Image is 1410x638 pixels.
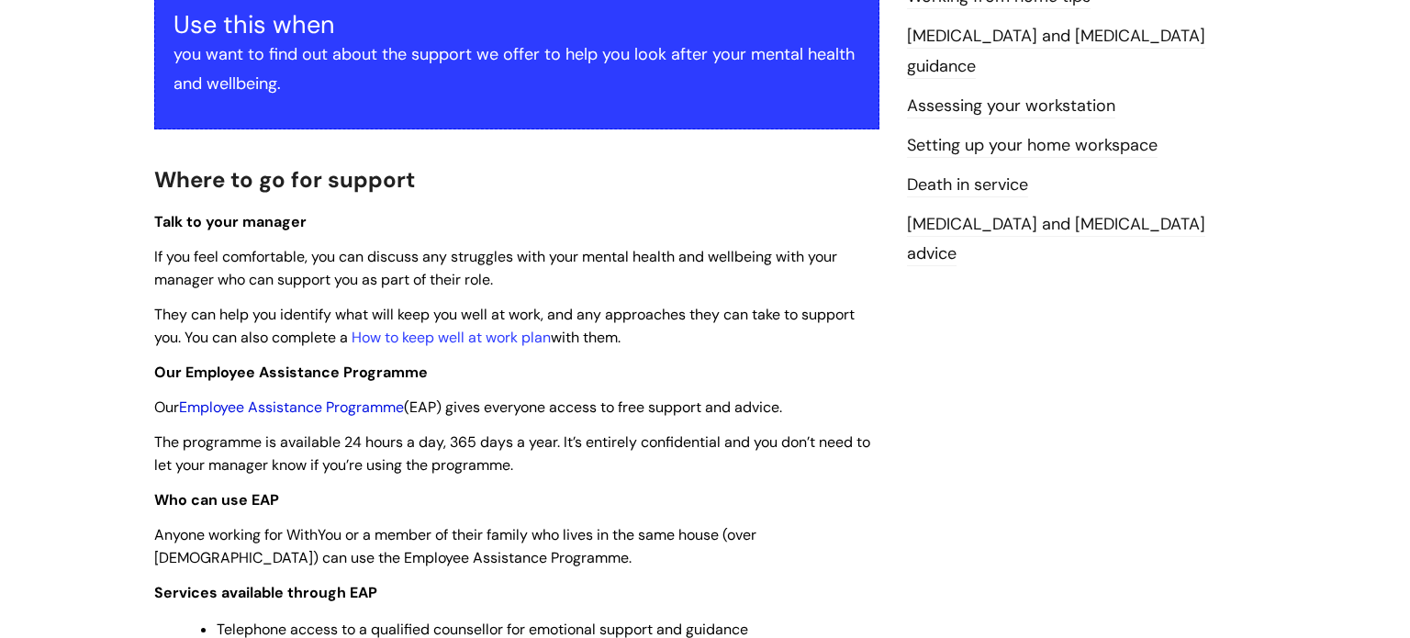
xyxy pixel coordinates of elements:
strong: Who can use EAP [154,490,279,509]
a: Employee Assistance Programme [179,397,404,417]
span: They can help you identify what will keep you well at work, and any approaches they can take to s... [154,305,855,347]
a: Assessing your workstation [907,95,1115,118]
span: Our (EAP) gives everyone access to free support and advice. [154,397,782,417]
span: with them. [551,328,621,347]
a: Death in service [907,173,1028,197]
span: Our Employee Assistance Programme [154,363,428,382]
a: [MEDICAL_DATA] and [MEDICAL_DATA] guidance [907,25,1205,78]
p: you want to find out about the support we offer to help you look after your mental health and wel... [173,39,860,99]
span: Where to go for support [154,165,415,194]
span: Anyone working for WithYou or a member of their family who lives in the same house (over [DEMOGRA... [154,525,756,567]
span: Talk to your manager [154,212,307,231]
strong: Services available through EAP [154,583,377,602]
h3: Use this when [173,10,860,39]
span: If you feel comfortable, you can discuss any struggles with your mental health and wellbeing with... [154,247,837,289]
span: The programme is available 24 hours a day, 365 days a year. It’s entirely confidential and you do... [154,432,870,475]
a: Setting up your home workspace [907,134,1158,158]
a: How to keep well at work plan [352,328,551,347]
a: [MEDICAL_DATA] and [MEDICAL_DATA] advice [907,213,1205,266]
